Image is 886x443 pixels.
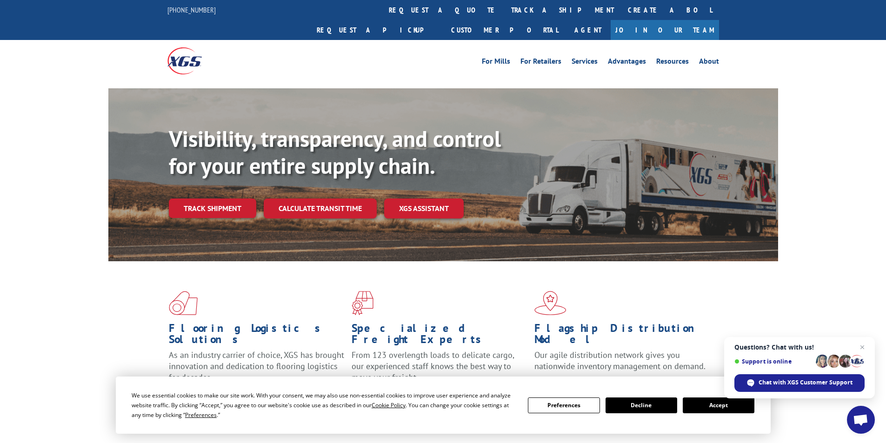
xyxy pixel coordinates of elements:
div: Open chat [847,406,875,434]
img: xgs-icon-flagship-distribution-model-red [534,291,566,315]
p: From 123 overlength loads to delicate cargo, our experienced staff knows the best way to move you... [352,350,527,391]
a: Services [572,58,598,68]
h1: Flagship Distribution Model [534,323,710,350]
a: XGS ASSISTANT [384,198,464,218]
span: Our agile distribution network gives you nationwide inventory management on demand. [534,350,706,371]
a: About [699,58,719,68]
span: Preferences [185,411,217,419]
span: Questions? Chat with us! [734,344,865,351]
a: Resources [656,58,689,68]
img: xgs-icon-focused-on-flooring-red [352,291,373,315]
a: Request a pickup [310,20,444,40]
a: For Mills [482,58,510,68]
div: Chat with XGS Customer Support [734,374,865,392]
a: For Retailers [520,58,561,68]
button: Accept [683,397,754,413]
span: Chat with XGS Customer Support [759,378,853,387]
img: xgs-icon-total-supply-chain-intelligence-red [169,291,198,315]
b: Visibility, transparency, and control for your entire supply chain. [169,124,501,180]
a: Advantages [608,58,646,68]
a: Agent [565,20,611,40]
div: Cookie Consent Prompt [116,377,771,434]
span: Cookie Policy [372,401,406,409]
h1: Specialized Freight Experts [352,323,527,350]
span: Support is online [734,358,813,365]
a: Join Our Team [611,20,719,40]
button: Preferences [528,397,600,413]
h1: Flooring Logistics Solutions [169,323,345,350]
button: Decline [606,397,677,413]
a: [PHONE_NUMBER] [167,5,216,14]
span: Close chat [857,342,868,353]
div: We use essential cookies to make our site work. With your consent, we may also use non-essential ... [132,390,517,420]
a: Track shipment [169,198,256,218]
a: Customer Portal [444,20,565,40]
a: Calculate transit time [264,198,377,218]
span: As an industry carrier of choice, XGS has brought innovation and dedication to flooring logistics... [169,350,344,383]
